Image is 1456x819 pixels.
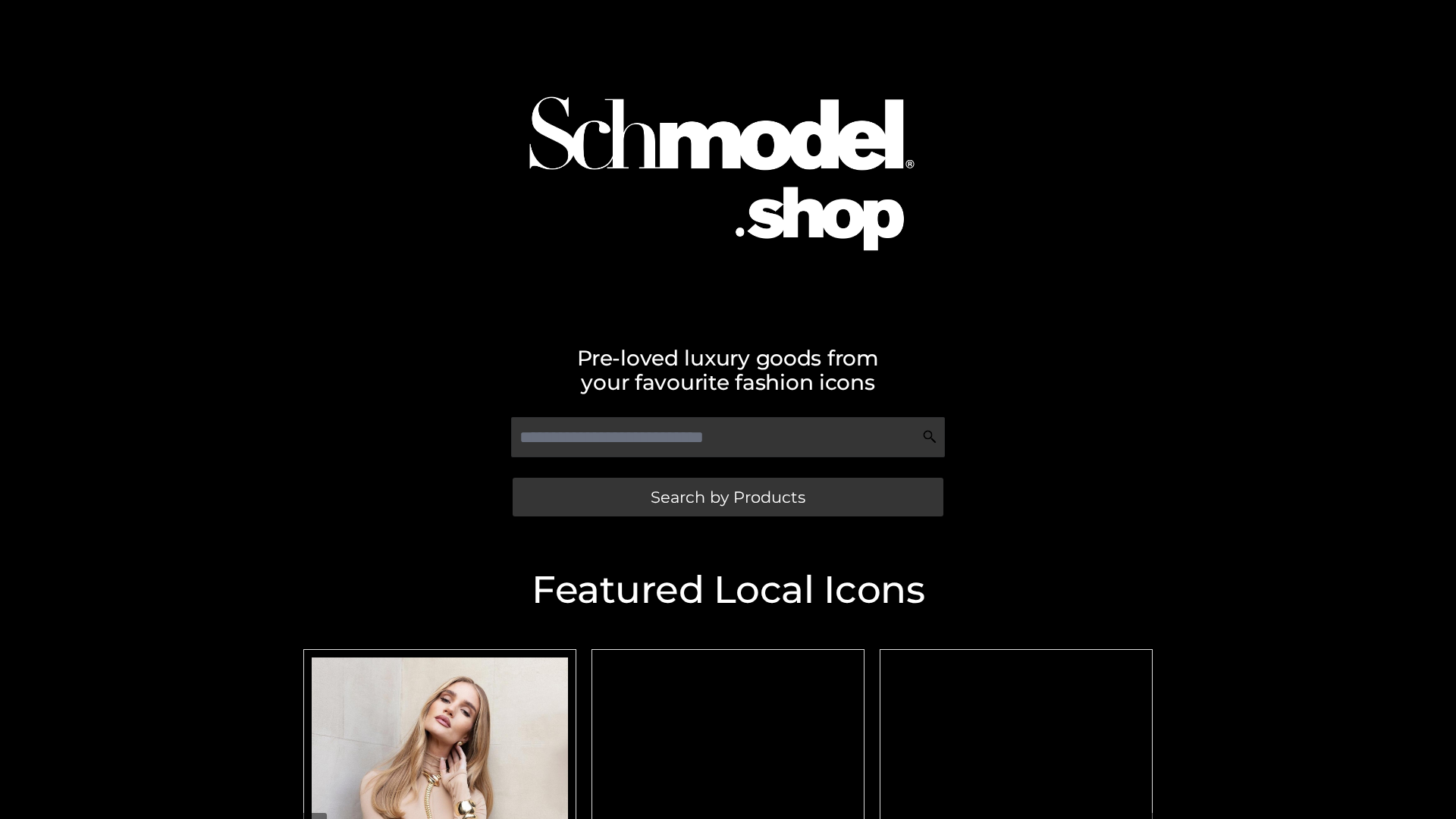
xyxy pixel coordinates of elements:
a: Search by Products [513,478,943,516]
span: Search by Products [651,489,805,505]
img: Search Icon [922,429,937,444]
h2: Pre-loved luxury goods from your favourite fashion icons [296,346,1160,394]
h2: Featured Local Icons​ [296,571,1160,609]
